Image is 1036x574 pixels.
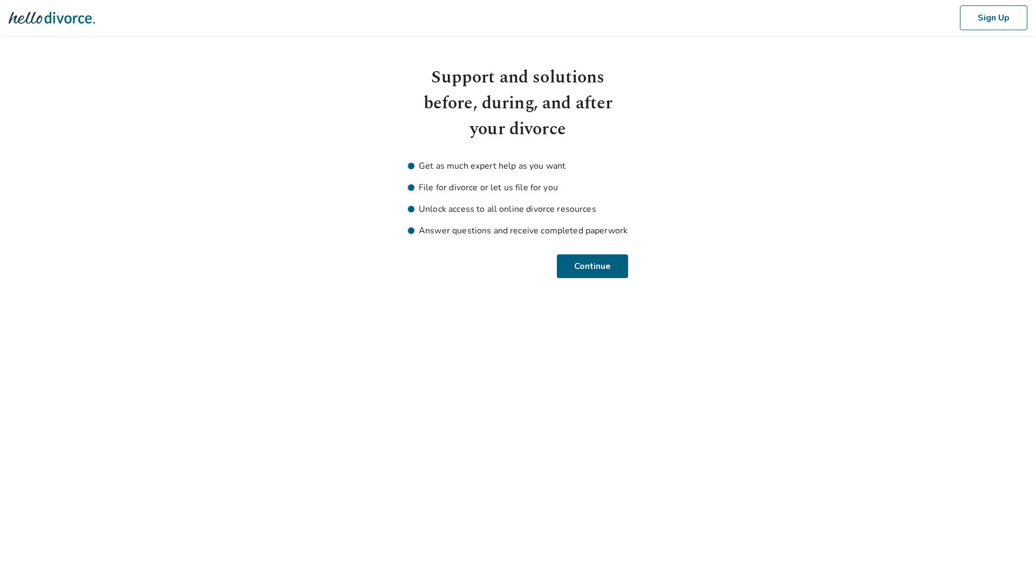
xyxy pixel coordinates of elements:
li: File for divorce or let us file for you [408,181,628,194]
li: Unlock access to all online divorce resources [408,203,628,216]
button: Sign Up [960,5,1027,30]
h1: Support and solutions before, during, and after your divorce [408,65,628,142]
img: Hello Divorce Logo [9,7,95,29]
li: Answer questions and receive completed paperwork [408,224,628,237]
button: Continue [558,254,628,278]
li: Get as much expert help as you want [408,160,628,172]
